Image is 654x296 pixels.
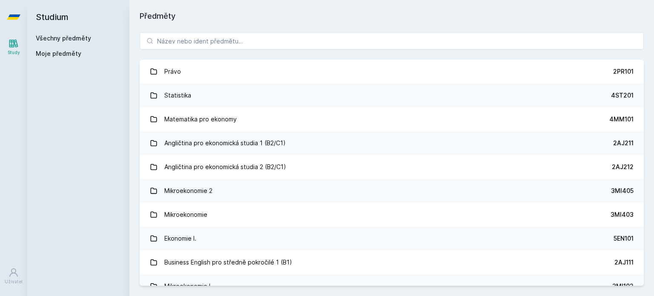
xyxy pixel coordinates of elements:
div: Statistika [164,87,191,104]
input: Název nebo ident předmětu… [140,32,644,49]
a: Ekonomie I. 5EN101 [140,227,644,250]
span: Moje předměty [36,49,81,58]
a: Matematika pro ekonomy 4MM101 [140,107,644,131]
a: Mikroekonomie 3MI403 [140,203,644,227]
div: Mikroekonomie [164,206,207,223]
div: Study [8,49,20,56]
div: 4MM101 [609,115,634,124]
h1: Předměty [140,10,644,22]
div: 2AJ111 [614,258,634,267]
a: Statistika 4ST201 [140,83,644,107]
a: Angličtina pro ekonomická studia 2 (B2/C1) 2AJ212 [140,155,644,179]
a: Mikroekonomie 2 3MI405 [140,179,644,203]
div: 4ST201 [611,91,634,100]
div: 2AJ211 [613,139,634,147]
div: Matematika pro ekonomy [164,111,237,128]
div: Mikroekonomie I [164,278,210,295]
a: Angličtina pro ekonomická studia 1 (B2/C1) 2AJ211 [140,131,644,155]
div: Ekonomie I. [164,230,196,247]
a: Všechny předměty [36,34,91,42]
a: Právo 2PR101 [140,60,644,83]
div: Angličtina pro ekonomická studia 2 (B2/C1) [164,158,286,175]
div: Uživatel [5,279,23,285]
div: 2PR101 [613,67,634,76]
div: 2AJ212 [612,163,634,171]
div: Angličtina pro ekonomická studia 1 (B2/C1) [164,135,286,152]
div: Business English pro středně pokročilé 1 (B1) [164,254,292,271]
div: 5EN101 [614,234,634,243]
a: Study [2,34,26,60]
a: Business English pro středně pokročilé 1 (B1) 2AJ111 [140,250,644,274]
div: 3MI102 [612,282,634,290]
div: Právo [164,63,181,80]
div: 3MI403 [611,210,634,219]
div: 3MI405 [611,187,634,195]
div: Mikroekonomie 2 [164,182,212,199]
a: Uživatel [2,263,26,289]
